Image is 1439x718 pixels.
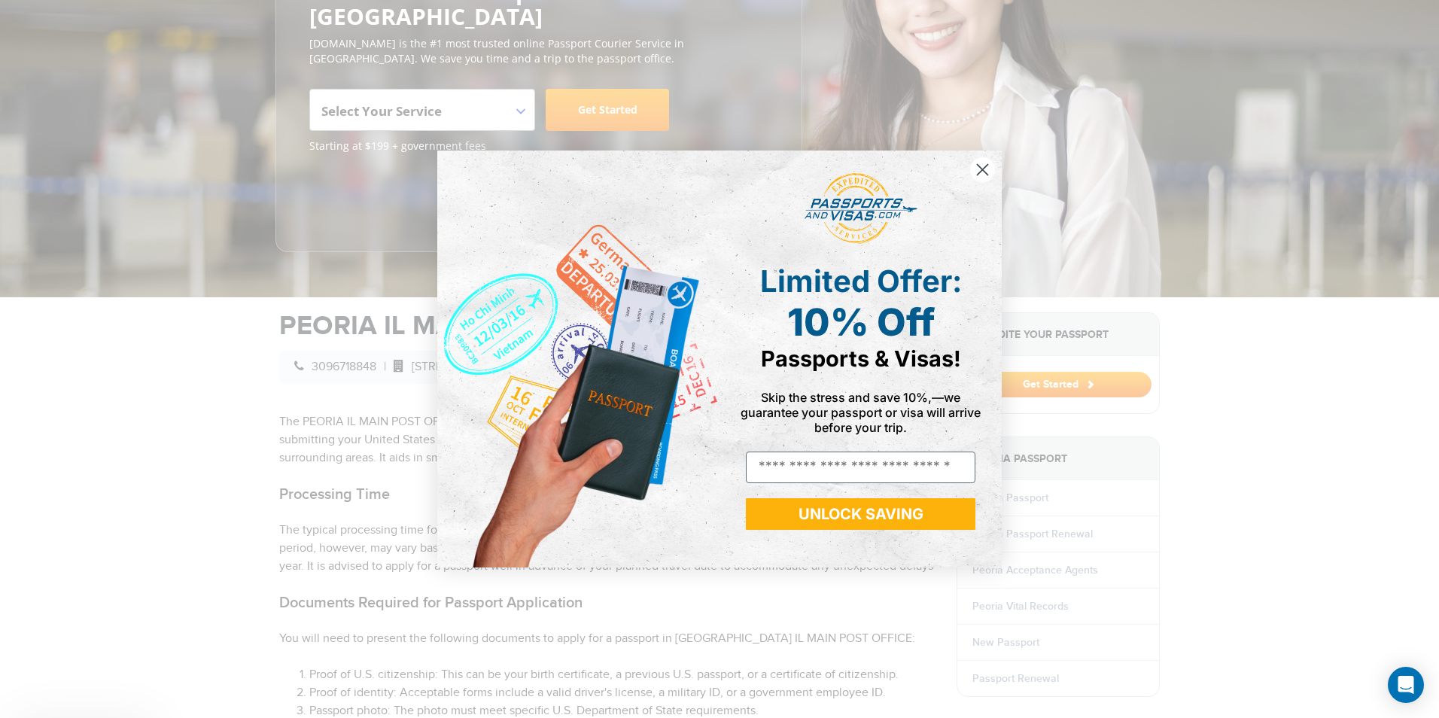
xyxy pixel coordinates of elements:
span: Skip the stress and save 10%,—we guarantee your passport or visa will arrive before your trip. [741,390,981,435]
img: passports and visas [805,173,917,244]
div: Open Intercom Messenger [1388,667,1424,703]
button: UNLOCK SAVING [746,498,975,530]
span: Passports & Visas! [761,345,961,372]
span: 10% Off [787,300,935,345]
img: de9cda0d-0715-46ca-9a25-073762a91ba7.png [437,151,719,567]
span: Limited Offer: [760,263,962,300]
button: Close dialog [969,157,996,183]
